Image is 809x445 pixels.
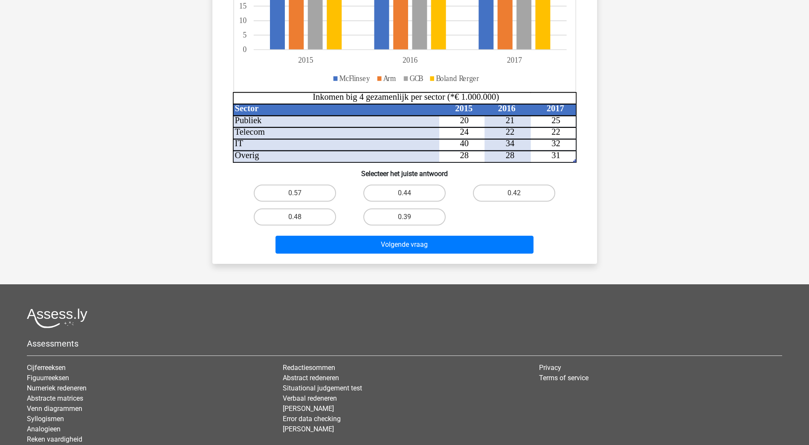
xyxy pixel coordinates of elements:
tspan: Inkomen big 4 gezamenlijk per sector (*€ 1.000.000) [313,92,499,102]
a: Situational judgement test [283,384,362,392]
tspan: 0 [243,45,246,54]
tspan: 28 [460,150,469,160]
a: Figuurreeksen [27,374,69,382]
label: 0.57 [254,185,336,202]
tspan: 34 [505,139,514,148]
tspan: IT [235,139,243,148]
tspan: GCB [409,74,423,83]
label: 0.48 [254,208,336,225]
button: Volgende vraag [275,236,534,254]
a: Error data checking [283,415,341,423]
tspan: Publiek [235,116,261,125]
img: Assessly logo [27,308,87,328]
label: 0.44 [363,185,446,202]
tspan: 201520162017 [298,56,522,65]
tspan: 24 [460,127,469,136]
a: [PERSON_NAME] [283,425,334,433]
tspan: Sector [235,104,258,113]
tspan: 32 [551,139,560,148]
a: Numeriek redeneren [27,384,87,392]
a: Syllogismen [27,415,64,423]
a: [PERSON_NAME] [283,405,334,413]
tspan: 25 [551,116,560,125]
tspan: 5 [243,31,246,40]
a: Privacy [539,364,561,372]
h6: Selecteer het juiste antwoord [226,163,583,178]
a: Abstracte matrices [27,394,83,402]
a: Redactiesommen [283,364,335,372]
a: Cijferreeksen [27,364,66,372]
tspan: 2015 [455,104,473,113]
a: Verbaal redeneren [283,394,337,402]
label: 0.42 [473,185,555,202]
tspan: 20 [460,116,469,125]
tspan: Boland Rerger [436,74,479,83]
tspan: 2016 [498,104,515,113]
a: Terms of service [539,374,589,382]
tspan: 22 [505,127,514,136]
tspan: 2017 [546,104,564,113]
tspan: 40 [460,139,469,148]
label: 0.39 [363,208,446,225]
tspan: Overig [235,150,259,160]
tspan: 21 [505,116,514,125]
a: Venn diagrammen [27,405,82,413]
h5: Assessments [27,338,782,349]
a: Analogieen [27,425,61,433]
tspan: 22 [551,127,560,136]
tspan: Arm [383,74,396,83]
tspan: 28 [505,150,514,160]
tspan: McFlinsey [339,74,370,83]
a: Abstract redeneren [283,374,339,382]
tspan: 15 [239,2,246,11]
tspan: 10 [239,16,246,25]
tspan: 31 [551,150,560,160]
a: Reken vaardigheid [27,435,82,443]
tspan: Telecom [235,127,264,136]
